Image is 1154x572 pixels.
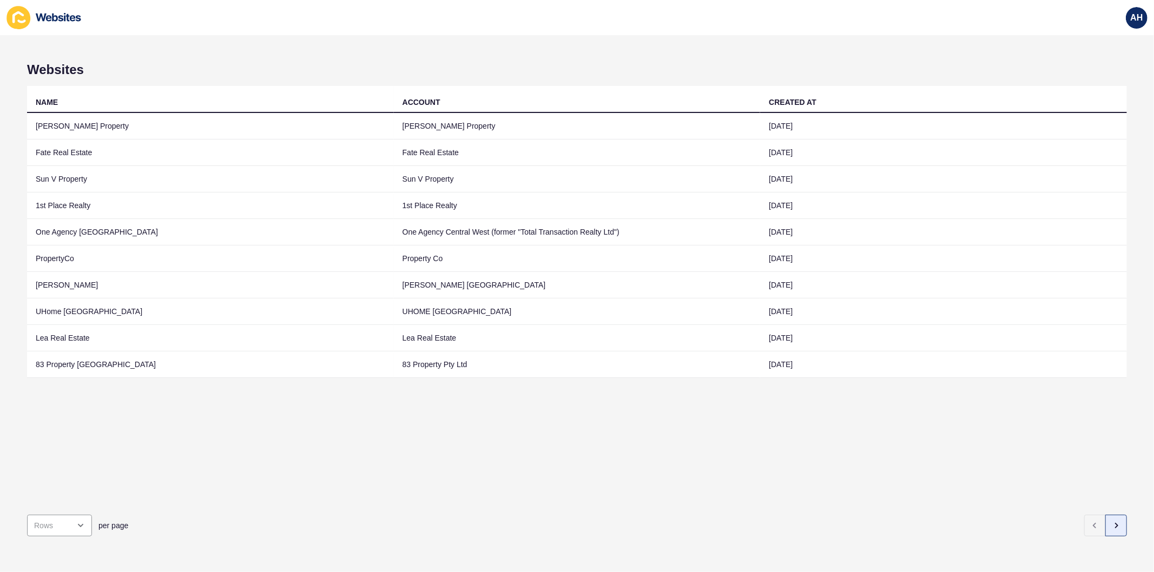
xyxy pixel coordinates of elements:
td: [DATE] [760,298,1127,325]
td: [PERSON_NAME] [GEOGRAPHIC_DATA] [394,272,761,298]
span: per page [98,520,128,531]
td: [DATE] [760,351,1127,378]
td: [DATE] [760,272,1127,298]
td: [DATE] [760,113,1127,139]
td: One Agency Central West (former "Total Transaction Realty Ltd") [394,219,761,245]
td: [DATE] [760,245,1127,272]
td: [PERSON_NAME] [27,272,394,298]
td: Fate Real Estate [394,139,761,166]
td: Property Co [394,245,761,272]
td: Sun V Property [27,166,394,192]
td: PropertyCo [27,245,394,272]
td: One Agency [GEOGRAPHIC_DATA] [27,219,394,245]
td: [DATE] [760,192,1127,219]
td: UHOME [GEOGRAPHIC_DATA] [394,298,761,325]
div: NAME [36,97,58,108]
td: Lea Real Estate [27,325,394,351]
td: [DATE] [760,166,1127,192]
div: CREATED AT [769,97,816,108]
td: Fate Real Estate [27,139,394,166]
td: [DATE] [760,219,1127,245]
div: open menu [27,515,92,536]
h1: Websites [27,62,1127,77]
td: Sun V Property [394,166,761,192]
td: Lea Real Estate [394,325,761,351]
td: UHome [GEOGRAPHIC_DATA] [27,298,394,325]
td: [DATE] [760,325,1127,351]
td: 1st Place Realty [394,192,761,219]
td: 1st Place Realty [27,192,394,219]
td: 83 Property [GEOGRAPHIC_DATA] [27,351,394,378]
td: [PERSON_NAME] Property [394,113,761,139]
td: [PERSON_NAME] Property [27,113,394,139]
td: 83 Property Pty Ltd [394,351,761,378]
div: ACCOUNT [403,97,440,108]
span: AH [1130,12,1143,23]
td: [DATE] [760,139,1127,166]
